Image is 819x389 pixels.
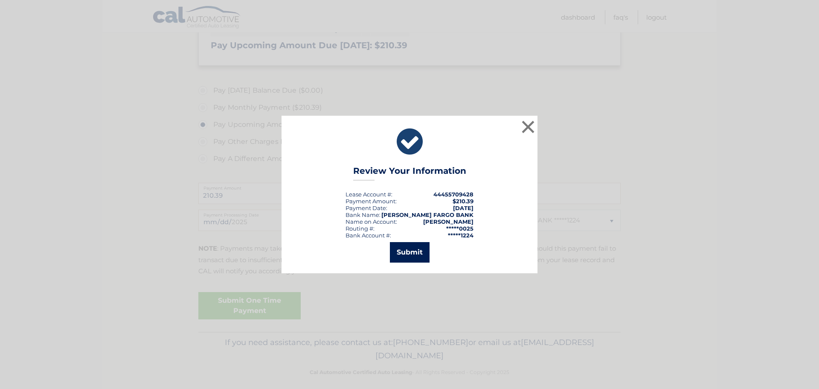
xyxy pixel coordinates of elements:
strong: [PERSON_NAME] [423,218,473,225]
div: Bank Name: [346,211,380,218]
div: Bank Account #: [346,232,391,239]
span: [DATE] [453,205,473,211]
h3: Review Your Information [353,166,466,181]
div: Routing #: [346,225,375,232]
div: Name on Account: [346,218,397,225]
strong: 44455709428 [433,191,473,198]
span: $210.39 [453,198,473,205]
div: : [346,205,387,211]
strong: [PERSON_NAME] FARGO BANK [381,211,473,218]
button: Submit [390,242,430,263]
span: Payment Date [346,205,386,211]
button: × [520,118,537,135]
div: Payment Amount: [346,198,397,205]
div: Lease Account #: [346,191,392,198]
